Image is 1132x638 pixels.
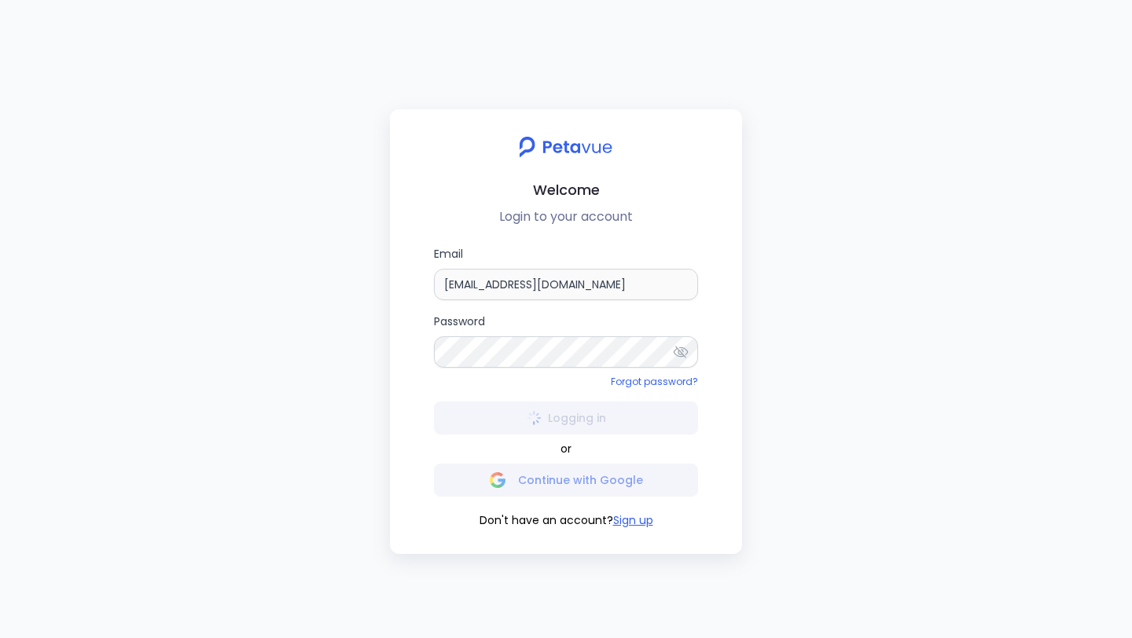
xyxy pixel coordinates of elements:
[402,178,730,201] h2: Welcome
[560,441,572,457] span: or
[434,313,698,368] label: Password
[434,336,698,368] input: Password
[613,512,653,529] button: Sign up
[611,375,698,388] a: Forgot password?
[480,512,613,529] span: Don't have an account?
[434,269,698,300] input: Email
[402,207,730,226] p: Login to your account
[509,128,623,166] img: petavue logo
[434,245,698,300] label: Email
